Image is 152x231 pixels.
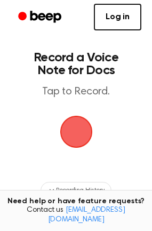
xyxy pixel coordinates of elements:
a: Beep [11,7,71,28]
p: Tap to Record. [19,85,133,99]
a: [EMAIL_ADDRESS][DOMAIN_NAME] [48,206,125,224]
span: Recording History [56,186,104,195]
a: Log in [94,4,141,30]
span: Contact us [6,206,146,225]
h1: Record a Voice Note for Docs [19,51,133,77]
img: Beep Logo [60,116,92,148]
button: Recording History [41,182,111,199]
